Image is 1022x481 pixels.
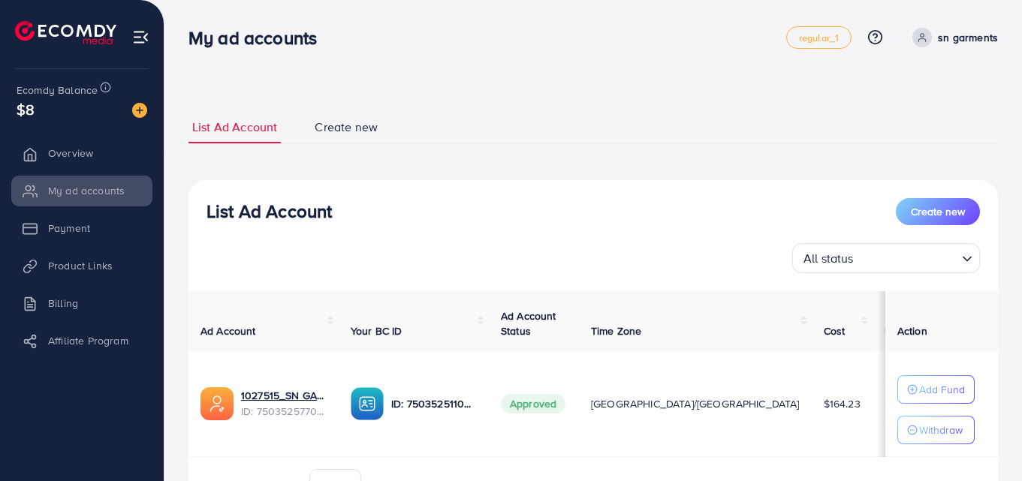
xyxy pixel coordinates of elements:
[17,98,35,120] span: $8
[241,404,327,419] span: ID: 7503525770884497409
[591,323,641,338] span: Time Zone
[351,323,402,338] span: Your BC ID
[897,375,975,404] button: Add Fund
[207,200,332,222] h3: List Ad Account
[792,243,980,273] div: Search for option
[858,245,956,269] input: Search for option
[17,83,98,98] span: Ecomdy Balance
[897,416,975,444] button: Withdraw
[897,323,927,338] span: Action
[800,248,857,269] span: All status
[906,28,998,47] a: sn garments
[799,33,839,43] span: regular_1
[192,119,277,136] span: List Ad Account
[824,396,861,411] span: $164.23
[591,396,800,411] span: [GEOGRAPHIC_DATA]/[GEOGRAPHIC_DATA]
[200,387,234,420] img: ic-ads-acc.e4c84228.svg
[132,103,147,118] img: image
[391,395,477,413] p: ID: 7503525110671310864
[501,308,556,338] span: Ad Account Status
[501,394,565,413] span: Approved
[15,21,116,44] img: logo
[241,388,327,403] a: 1027515_SN GARMENTS Ads_1747050736885
[919,421,963,439] p: Withdraw
[241,388,327,419] div: <span class='underline'>1027515_SN GARMENTS Ads_1747050736885</span></br>7503525770884497409
[824,323,846,338] span: Cost
[351,387,384,420] img: ic-ba-acc.ded83a64.svg
[919,380,965,398] p: Add Fund
[188,27,329,49] h3: My ad accounts
[132,29,149,46] img: menu
[315,119,378,136] span: Create new
[911,204,965,219] span: Create new
[938,29,998,47] p: sn garments
[200,323,256,338] span: Ad Account
[786,26,852,49] a: regular_1
[896,198,980,225] button: Create new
